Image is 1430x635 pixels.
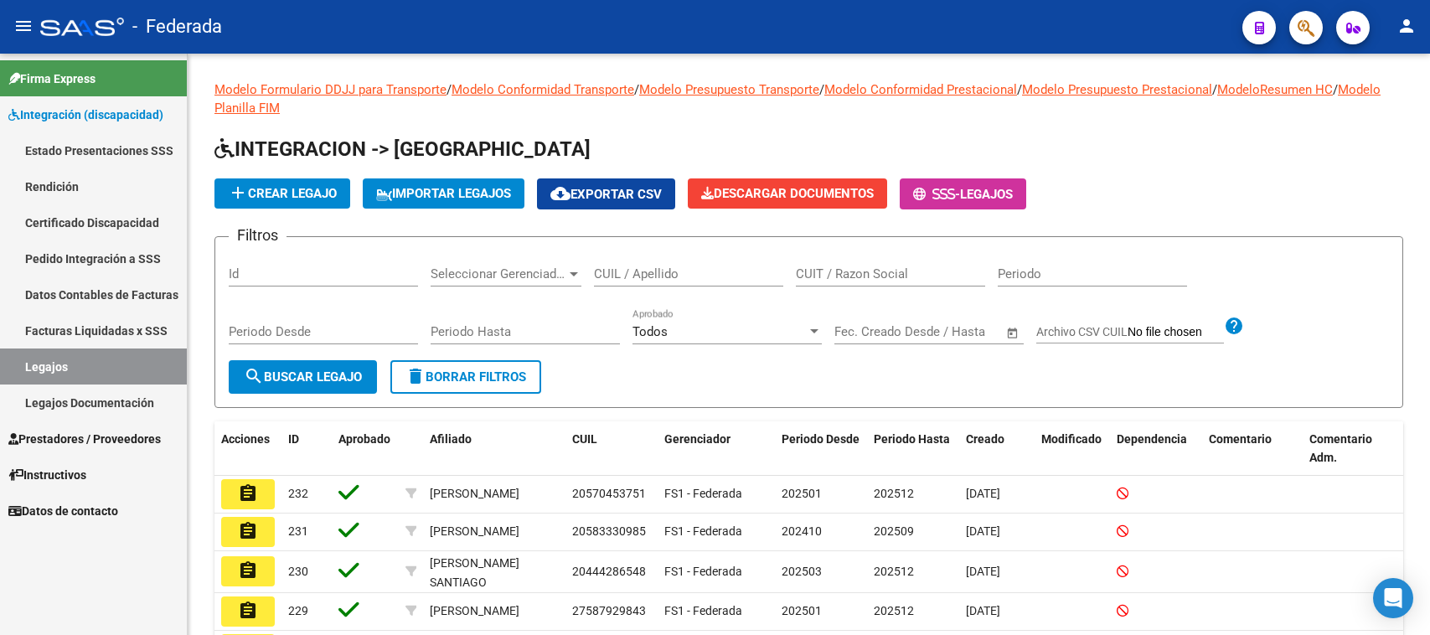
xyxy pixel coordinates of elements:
datatable-header-cell: Creado [959,421,1035,477]
mat-icon: cloud_download [550,183,570,204]
mat-icon: help [1224,316,1244,336]
span: Aprobado [338,432,390,446]
span: 202410 [782,524,822,538]
span: 232 [288,487,308,500]
span: Seleccionar Gerenciador [431,266,566,281]
datatable-header-cell: Periodo Desde [775,421,867,477]
div: [PERSON_NAME] SANTIAGO [430,554,559,592]
span: ID [288,432,299,446]
datatable-header-cell: CUIL [565,421,658,477]
span: FS1 - Federada [664,604,742,617]
input: Archivo CSV CUIL [1128,325,1224,340]
span: Modificado [1041,432,1102,446]
button: Open calendar [1004,323,1023,343]
span: Periodo Hasta [874,432,950,446]
span: Dependencia [1117,432,1187,446]
button: Descargar Documentos [688,178,887,209]
span: Comentario [1209,432,1272,446]
span: Gerenciador [664,432,730,446]
datatable-header-cell: Comentario Adm. [1303,421,1403,477]
datatable-header-cell: Dependencia [1110,421,1202,477]
button: Crear Legajo [214,178,350,209]
span: 27587929843 [572,604,646,617]
span: 202501 [782,487,822,500]
span: IMPORTAR LEGAJOS [376,186,511,201]
span: 202512 [874,565,914,578]
mat-icon: assignment [238,521,258,541]
span: FS1 - Federada [664,487,742,500]
span: Integración (discapacidad) [8,106,163,124]
span: Buscar Legajo [244,369,362,385]
h3: Filtros [229,224,287,247]
mat-icon: add [228,183,248,203]
span: Legajos [960,187,1013,202]
span: Crear Legajo [228,186,337,201]
span: 231 [288,524,308,538]
datatable-header-cell: Gerenciador [658,421,775,477]
div: [PERSON_NAME] [430,522,519,541]
a: Modelo Conformidad Transporte [452,82,634,97]
span: [DATE] [966,604,1000,617]
span: - Federada [132,8,222,45]
span: 230 [288,565,308,578]
datatable-header-cell: Aprobado [332,421,399,477]
span: 202509 [874,524,914,538]
div: Open Intercom Messenger [1373,578,1413,618]
span: Descargar Documentos [701,186,874,201]
span: [DATE] [966,524,1000,538]
span: 202512 [874,487,914,500]
datatable-header-cell: Periodo Hasta [867,421,959,477]
span: 229 [288,604,308,617]
button: IMPORTAR LEGAJOS [363,178,524,209]
datatable-header-cell: Modificado [1035,421,1110,477]
a: ModeloResumen HC [1217,82,1333,97]
div: [PERSON_NAME] [430,601,519,621]
datatable-header-cell: Comentario [1202,421,1303,477]
a: Modelo Formulario DDJJ para Transporte [214,82,447,97]
mat-icon: search [244,366,264,386]
mat-icon: person [1396,16,1417,36]
span: [DATE] [966,487,1000,500]
mat-icon: menu [13,16,34,36]
span: Comentario Adm. [1309,432,1372,465]
span: 202503 [782,565,822,578]
input: End date [904,324,985,339]
div: [PERSON_NAME] [430,484,519,503]
datatable-header-cell: Acciones [214,421,281,477]
span: Exportar CSV [550,187,662,202]
button: Borrar Filtros [390,360,541,394]
span: Creado [966,432,1004,446]
datatable-header-cell: ID [281,421,332,477]
span: 20583330985 [572,524,646,538]
span: FS1 - Federada [664,565,742,578]
span: Periodo Desde [782,432,860,446]
mat-icon: assignment [238,483,258,503]
mat-icon: delete [405,366,426,386]
span: 20570453751 [572,487,646,500]
span: Acciones [221,432,270,446]
a: Modelo Presupuesto Prestacional [1022,82,1212,97]
button: Buscar Legajo [229,360,377,394]
button: -Legajos [900,178,1026,209]
span: 202512 [874,604,914,617]
span: Borrar Filtros [405,369,526,385]
span: - [913,187,960,202]
span: 202501 [782,604,822,617]
mat-icon: assignment [238,601,258,621]
span: Archivo CSV CUIL [1036,325,1128,338]
span: CUIL [572,432,597,446]
span: Firma Express [8,70,96,88]
span: Instructivos [8,466,86,484]
a: Modelo Presupuesto Transporte [639,82,819,97]
span: FS1 - Federada [664,524,742,538]
span: Afiliado [430,432,472,446]
input: Start date [834,324,889,339]
mat-icon: assignment [238,560,258,581]
a: Modelo Conformidad Prestacional [824,82,1017,97]
datatable-header-cell: Afiliado [423,421,565,477]
button: Exportar CSV [537,178,675,209]
span: [DATE] [966,565,1000,578]
span: INTEGRACION -> [GEOGRAPHIC_DATA] [214,137,591,161]
span: Todos [632,324,668,339]
span: Datos de contacto [8,502,118,520]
